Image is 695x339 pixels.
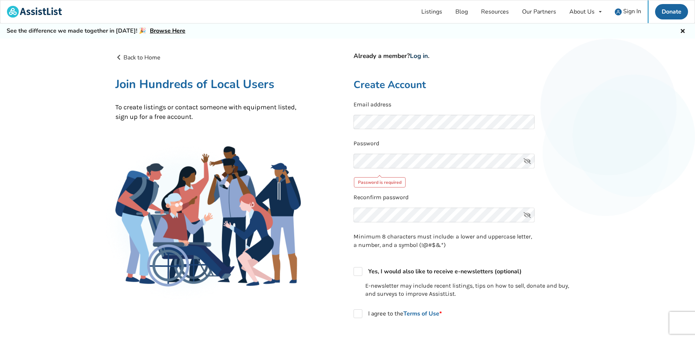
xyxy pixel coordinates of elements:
a: user icon Sign In [608,0,648,23]
img: Family Gathering [115,146,301,287]
label: I agree to the [354,309,442,318]
span: Sign In [623,7,641,15]
a: Our Partners [515,0,563,23]
a: Donate [655,4,688,19]
p: Email address [354,101,580,109]
p: Minimum 8 characters must include: a lower and uppercase letter, a number, and a symbol (!@#$&*) [354,233,535,249]
h5: See the difference we made together in [DATE]! 🎉 [7,27,185,35]
p: E-newsletter may include recent listings, tips on how to sell, donate and buy, and surveys to imp... [365,282,580,299]
img: assistlist-logo [7,6,62,18]
p: To create listings or contact someone with equipment listed, sign up for a free account. [115,103,301,121]
a: Back to Home [115,54,161,62]
strong: Yes, I would also like to receive e-newsletters (optional) [368,267,522,276]
h1: Join Hundreds of Local Users [115,77,301,92]
a: Listings [415,0,449,23]
a: Log in [410,52,428,60]
div: Password is required [354,177,406,187]
p: Password [354,139,580,148]
a: Terms of Use* [403,310,442,318]
div: About Us [569,9,595,15]
h2: Create Account [354,79,580,91]
img: user icon [615,8,622,15]
a: Browse Here [150,27,185,35]
a: Resources [474,0,515,23]
p: Reconfirm password [354,193,580,202]
h4: Already a member? . [354,52,580,60]
a: Blog [449,0,474,23]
